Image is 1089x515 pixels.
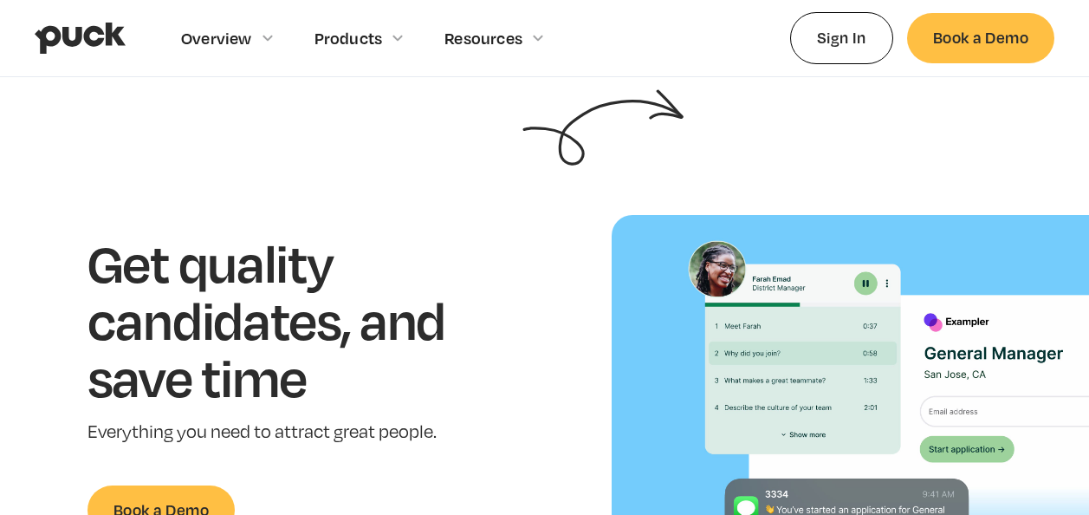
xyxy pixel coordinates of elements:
div: Overview [181,29,252,48]
div: Resources [444,29,522,48]
a: Sign In [790,12,893,63]
p: Everything you need to attract great people. [88,420,499,445]
div: Products [314,29,383,48]
a: Book a Demo [907,13,1054,62]
h1: Get quality candidates, and save time [88,234,499,405]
